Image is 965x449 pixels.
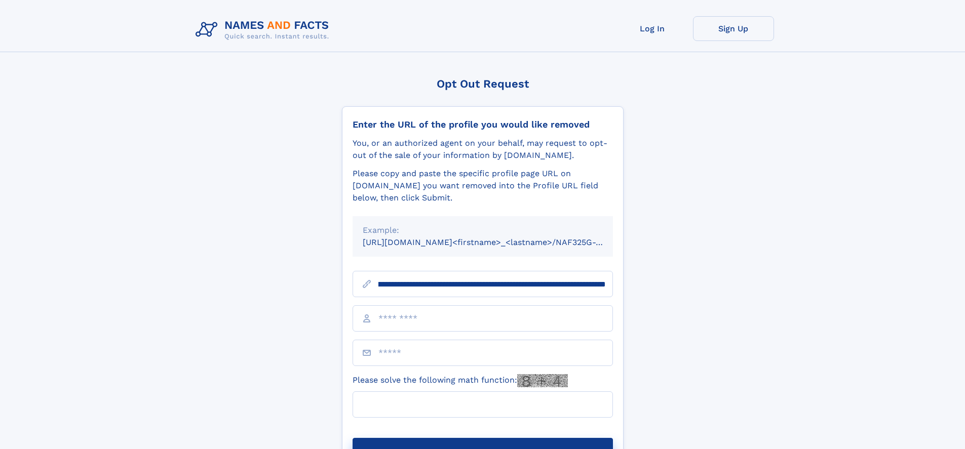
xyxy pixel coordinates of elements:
[693,16,774,41] a: Sign Up
[353,168,613,204] div: Please copy and paste the specific profile page URL on [DOMAIN_NAME] you want removed into the Pr...
[191,16,337,44] img: Logo Names and Facts
[363,224,603,236] div: Example:
[363,237,632,247] small: [URL][DOMAIN_NAME]<firstname>_<lastname>/NAF325G-xxxxxxxx
[342,77,624,90] div: Opt Out Request
[353,137,613,161] div: You, or an authorized agent on your behalf, may request to opt-out of the sale of your informatio...
[353,119,613,130] div: Enter the URL of the profile you would like removed
[612,16,693,41] a: Log In
[353,374,568,387] label: Please solve the following math function:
